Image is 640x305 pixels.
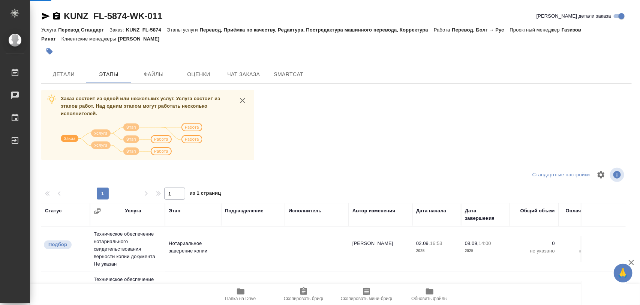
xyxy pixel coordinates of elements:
[45,207,62,215] div: Статус
[226,70,262,79] span: Чат заказа
[284,296,323,301] span: Скопировать бриф
[510,27,562,33] p: Проектный менеджер
[479,240,491,246] p: 14:00
[237,95,248,106] button: close
[434,27,452,33] p: Работа
[136,70,172,79] span: Файлы
[90,227,165,272] td: Техническое обеспечение нотариального свидетельствования верности копии документа Не указан
[514,247,555,255] p: не указано
[169,207,180,215] div: Этап
[200,27,434,33] p: Перевод, Приёмка по качеству, Редактура, Постредактура машинного перевода, Корректура
[46,70,82,79] span: Детали
[610,168,626,182] span: Посмотреть информацию
[91,70,127,79] span: Этапы
[617,265,630,281] span: 🙏
[94,207,101,215] button: Сгруппировать
[64,11,162,21] a: KUNZ_FL-5874-WK-011
[520,207,555,215] div: Общий объем
[465,240,479,246] p: 08.09,
[225,207,264,215] div: Подразделение
[109,27,126,33] p: Заказ:
[181,70,217,79] span: Оценки
[430,240,442,246] p: 16:53
[398,284,461,305] button: Обновить файлы
[341,296,392,301] span: Скопировать мини-бриф
[118,36,165,42] p: [PERSON_NAME]
[225,296,256,301] span: Папка на Drive
[416,207,446,215] div: Дата начала
[514,240,555,247] p: 0
[562,207,604,222] div: Оплачиваемый объем
[41,43,58,60] button: Добавить тэг
[169,240,217,255] p: Нотариальное заверение копии
[61,36,118,42] p: Клиентские менеджеры
[48,241,67,248] p: Подбор
[562,240,604,247] p: 0
[289,207,322,215] div: Исполнитель
[562,247,604,255] p: не указано
[272,284,335,305] button: Скопировать бриф
[416,240,430,246] p: 02.09,
[61,96,220,116] span: Заказ состоит из одной или нескольких услуг. Услуга состоит из этапов работ. Над одним этапом мог...
[465,207,506,222] div: Дата завершения
[349,236,412,262] td: [PERSON_NAME]
[190,189,221,200] span: из 1 страниц
[167,27,200,33] p: Этапы услуги
[592,166,610,184] span: Настроить таблицу
[58,27,109,33] p: Перевод Стандарт
[335,284,398,305] button: Скопировать мини-бриф
[126,27,167,33] p: KUNZ_FL-5874
[209,284,272,305] button: Папка на Drive
[531,169,592,181] div: split button
[125,207,141,215] div: Услуга
[537,12,611,20] span: [PERSON_NAME] детали заказа
[52,12,61,21] button: Скопировать ссылку
[411,296,448,301] span: Обновить файлы
[465,247,506,255] p: 2025
[614,264,633,282] button: 🙏
[41,27,58,33] p: Услуга
[352,207,395,215] div: Автор изменения
[41,12,50,21] button: Скопировать ссылку для ЯМессенджера
[271,70,307,79] span: SmartCat
[416,247,457,255] p: 2025
[452,27,510,33] p: Перевод, Болг → Рус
